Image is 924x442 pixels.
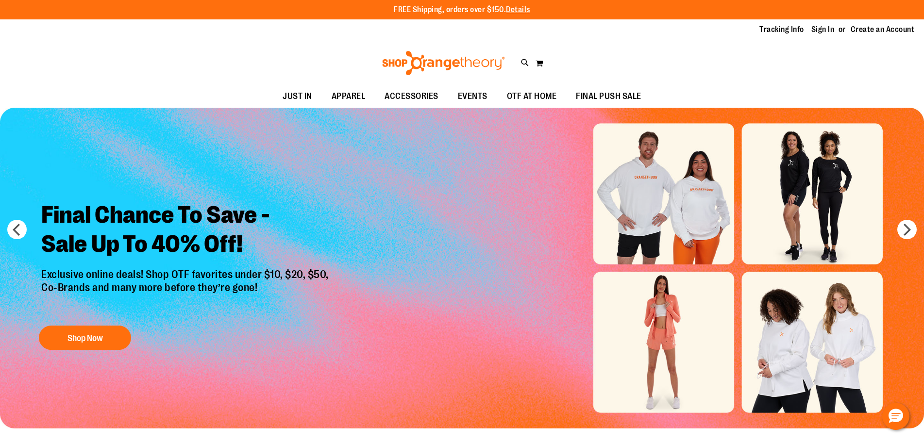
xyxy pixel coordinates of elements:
a: OTF AT HOME [497,85,567,108]
button: prev [7,220,27,239]
p: FREE Shipping, orders over $150. [394,4,530,16]
a: Details [506,5,530,14]
a: APPAREL [322,85,375,108]
button: Shop Now [39,326,131,350]
span: APPAREL [332,85,366,107]
span: EVENTS [458,85,487,107]
p: Exclusive online deals! Shop OTF favorites under $10, $20, $50, Co-Brands and many more before th... [34,268,338,316]
span: FINAL PUSH SALE [576,85,641,107]
h2: Final Chance To Save - Sale Up To 40% Off! [34,193,338,268]
a: Final Chance To Save -Sale Up To 40% Off! Exclusive online deals! Shop OTF favorites under $10, $... [34,193,338,355]
a: Tracking Info [759,24,804,35]
img: Shop Orangetheory [381,51,506,75]
a: FINAL PUSH SALE [566,85,651,108]
a: EVENTS [448,85,497,108]
a: Create an Account [851,24,915,35]
a: Sign In [811,24,835,35]
a: JUST IN [273,85,322,108]
span: ACCESSORIES [385,85,438,107]
a: ACCESSORIES [375,85,448,108]
button: Hello, have a question? Let’s chat. [882,403,909,430]
span: JUST IN [283,85,312,107]
button: next [897,220,917,239]
span: OTF AT HOME [507,85,557,107]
